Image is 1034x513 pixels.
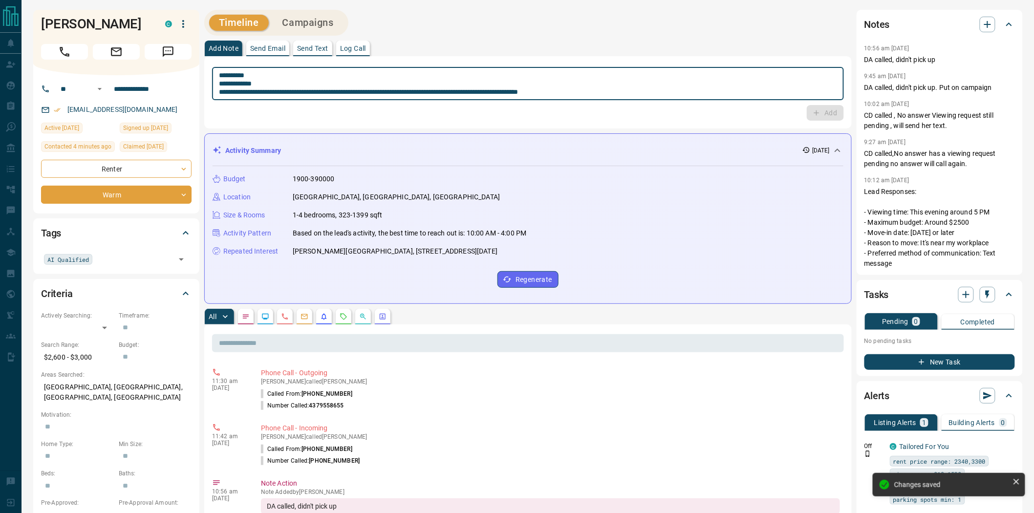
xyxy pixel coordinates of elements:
div: Tue Jan 28 2025 [120,123,192,136]
p: Building Alerts [949,419,995,426]
p: Budget: [119,341,192,349]
p: Completed [961,319,995,325]
div: Changes saved [894,481,1009,489]
svg: Requests [340,313,347,321]
p: All [209,313,216,320]
p: 10:56 am [DATE] [864,45,909,52]
span: Call [41,44,88,60]
p: 11:30 am [212,378,246,385]
svg: Calls [281,313,289,321]
p: Budget [223,174,246,184]
p: 10:12 am [DATE] [864,177,909,184]
p: Activity Pattern [223,228,271,238]
p: Log Call [340,45,366,52]
p: Repeated Interest [223,246,278,256]
span: [PHONE_NUMBER] [302,390,352,397]
div: condos.ca [890,443,897,450]
p: Pending [882,318,908,325]
div: Tasks [864,283,1015,306]
svg: Agent Actions [379,313,387,321]
p: [DATE] [212,385,246,391]
p: Activity Summary [225,146,281,156]
a: Tailored For You [900,443,949,450]
p: Called From: [261,445,352,453]
h2: Criteria [41,286,73,301]
p: Phone Call - Incoming [261,423,840,433]
svg: Emails [301,313,308,321]
span: rent price range: 2340,3300 [893,456,986,466]
span: Email [93,44,140,60]
p: Motivation: [41,410,192,419]
span: [PHONE_NUMBER] [302,446,352,452]
button: New Task [864,354,1015,370]
p: Listing Alerts [874,419,917,426]
svg: Lead Browsing Activity [261,313,269,321]
svg: Email Verified [54,107,61,113]
svg: Listing Alerts [320,313,328,321]
div: Warm [41,186,192,204]
p: Note Added by [PERSON_NAME] [261,489,840,495]
p: Send Text [297,45,328,52]
button: Open [94,83,106,95]
div: Criteria [41,282,192,305]
p: Send Email [250,45,285,52]
a: [EMAIL_ADDRESS][DOMAIN_NAME] [67,106,178,113]
svg: Push Notification Only [864,450,871,457]
p: Phone Call - Outgoing [261,368,840,378]
span: size range: 810,1538 [893,469,962,479]
h2: Notes [864,17,890,32]
span: Signed up [DATE] [123,123,168,133]
div: Tags [41,221,192,245]
span: Message [145,44,192,60]
button: Timeline [209,15,269,31]
p: Based on the lead's activity, the best time to reach out is: 10:00 AM - 4:00 PM [293,228,526,238]
p: [DATE] [212,440,246,447]
div: Activity Summary[DATE] [213,142,843,160]
div: Notes [864,13,1015,36]
p: [GEOGRAPHIC_DATA], [GEOGRAPHIC_DATA], [GEOGRAPHIC_DATA], [GEOGRAPHIC_DATA] [41,379,192,406]
p: [PERSON_NAME] called [PERSON_NAME] [261,433,840,440]
p: 0 [1001,419,1005,426]
div: Wed Aug 13 2025 [41,123,115,136]
p: CD called , No answer Viewing request still pending , will send her text. [864,110,1015,131]
span: Contacted 4 minutes ago [44,142,111,151]
p: 10:02 am [DATE] [864,101,909,107]
p: [PERSON_NAME][GEOGRAPHIC_DATA], [STREET_ADDRESS][DATE] [293,246,497,256]
p: 0 [914,318,918,325]
span: [PHONE_NUMBER] [309,457,360,464]
span: AI Qualified [47,255,89,264]
span: Claimed [DATE] [123,142,164,151]
p: [DATE] [212,495,246,502]
button: Regenerate [497,271,559,288]
p: 1-4 bedrooms, 323-1399 sqft [293,210,383,220]
p: Location [223,192,251,202]
p: Number Called: [261,401,344,410]
h2: Tasks [864,287,889,302]
p: Called From: [261,389,352,398]
span: Active [DATE] [44,123,79,133]
div: condos.ca [165,21,172,27]
p: Areas Searched: [41,370,192,379]
p: DA called, didn't pick up. Put on campaign [864,83,1015,93]
p: No pending tasks [864,334,1015,348]
p: Off [864,442,884,450]
div: Alerts [864,384,1015,407]
p: Number Called: [261,456,360,465]
h2: Alerts [864,388,890,404]
p: [PERSON_NAME] called [PERSON_NAME] [261,378,840,385]
p: Timeframe: [119,311,192,320]
button: Open [174,253,188,266]
h2: Tags [41,225,61,241]
p: Pre-Approved: [41,498,114,507]
p: Baths: [119,469,192,478]
svg: Notes [242,313,250,321]
p: Size & Rooms [223,210,265,220]
h1: [PERSON_NAME] [41,16,151,32]
p: 1 [922,419,926,426]
p: Home Type: [41,440,114,449]
p: [DATE] [812,146,830,155]
p: CD called,No answer has a viewing request pending no answer will call again. [864,149,1015,169]
span: 4379558655 [309,402,344,409]
p: Min Size: [119,440,192,449]
p: Pre-Approval Amount: [119,498,192,507]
